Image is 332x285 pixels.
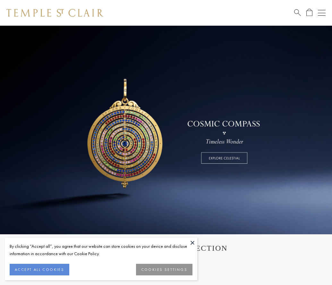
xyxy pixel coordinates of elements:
a: Open Shopping Bag [306,9,312,17]
img: Temple St. Clair [6,9,103,17]
div: By clicking “Accept all”, you agree that our website can store cookies on your device and disclos... [10,243,192,257]
button: Open navigation [318,9,326,17]
a: Search [294,9,301,17]
button: COOKIES SETTINGS [136,264,192,275]
button: ACCEPT ALL COOKIES [10,264,69,275]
